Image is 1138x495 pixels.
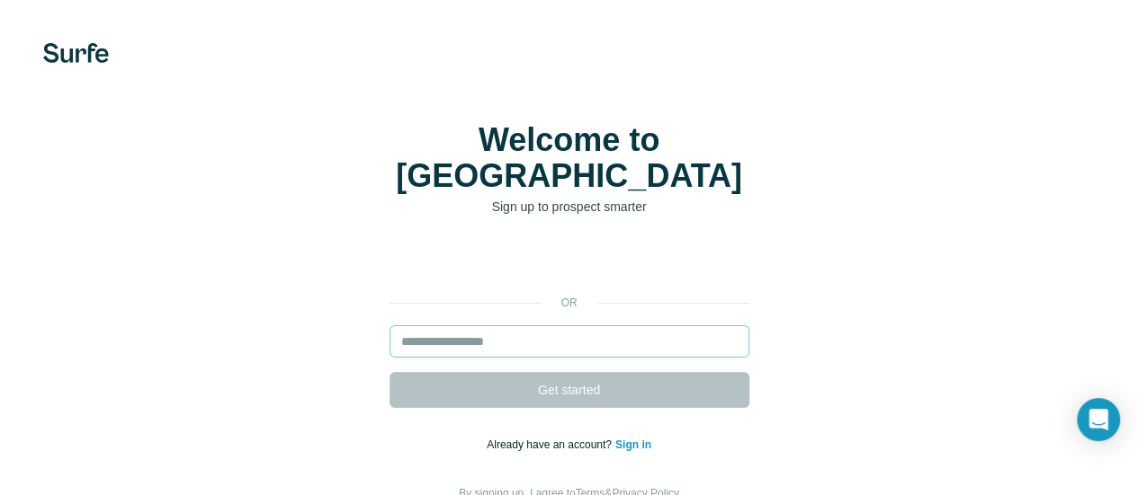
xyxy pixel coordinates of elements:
[390,122,749,194] h1: Welcome to [GEOGRAPHIC_DATA]
[541,295,598,311] p: or
[1077,398,1120,441] div: Open Intercom Messenger
[487,438,615,451] span: Already have an account?
[615,438,651,451] a: Sign in
[390,198,749,216] p: Sign up to prospect smarter
[381,243,758,282] iframe: Nút Đăng nhập bằng Google
[43,43,109,63] img: Surfe's logo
